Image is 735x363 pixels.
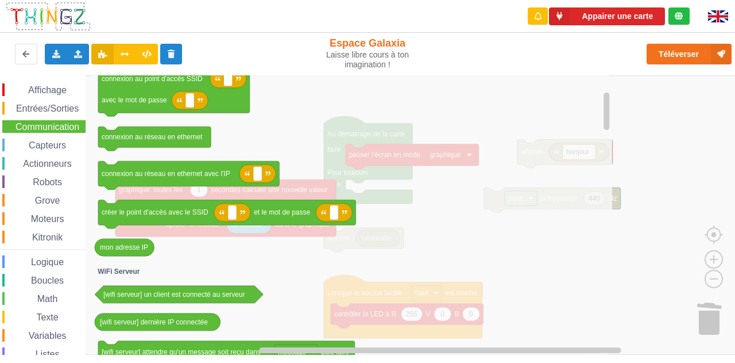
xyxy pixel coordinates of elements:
span: Actionneurs [21,159,73,169]
span: Capteurs [27,140,68,150]
span: Texte [34,312,60,322]
text: [wifi serveur] dernière IP connectée [100,318,208,326]
text: avec le mot de passe [102,96,167,104]
span: Boucles [29,276,65,285]
div: Espace Galaxia [306,37,430,70]
img: gb.png [708,10,728,22]
span: Affichage [26,85,68,95]
span: Kitronik [30,232,64,242]
button: Téléverser [647,44,732,64]
text: et le mot de passe [254,208,310,216]
span: Entrées/Sorties [14,104,80,113]
text: connexion au point d'accès SSID [102,75,203,83]
span: Robots [31,177,64,187]
span: Listes [34,349,61,359]
span: Variables [27,331,68,341]
text: connexion au réseau en ethernet [102,133,203,141]
button: Appairer une carte [549,7,665,25]
span: Communication [14,122,81,132]
text: [wifi serveur] un client est connecté au serveur [103,291,245,299]
text: créer le point d'accès avec le SSID [102,208,208,216]
text: mon adresse IP [100,243,148,251]
text: connexion au réseau en ethernet avec l'IP [102,170,230,178]
div: Tu es connecté au serveur de création de Thingz [668,7,690,25]
span: Moteurs [29,214,66,224]
span: Logique [29,257,65,267]
img: thingz_logo.png [5,1,91,32]
span: Grove [33,196,62,205]
text: WiFi Serveur [98,268,140,276]
span: Math [36,294,60,304]
div: Laisse libre cours à ton imagination ! [306,50,430,70]
text: Hz [609,194,617,202]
